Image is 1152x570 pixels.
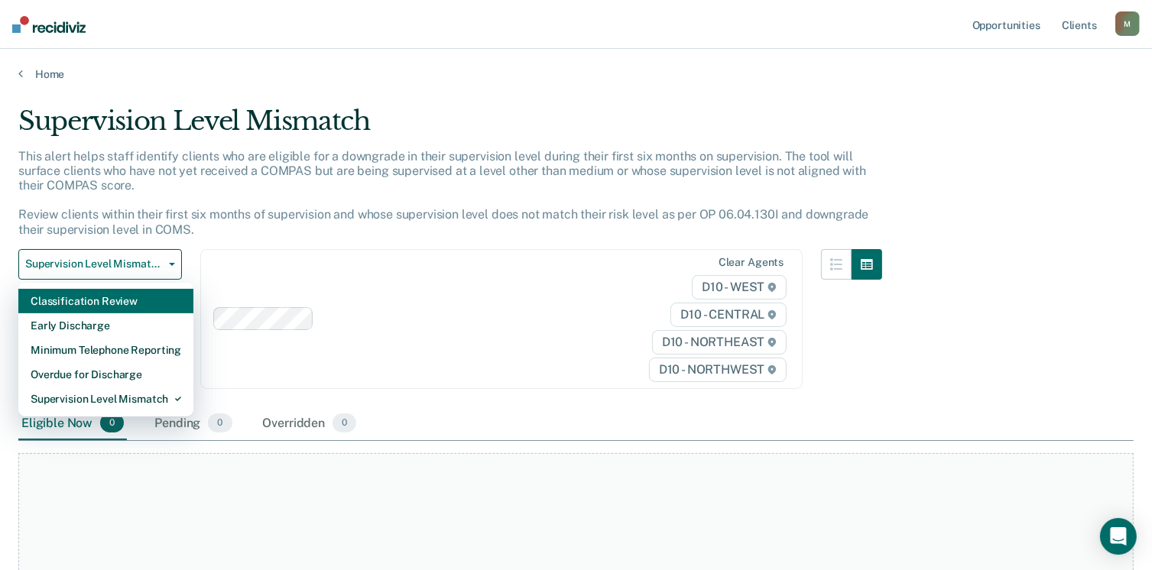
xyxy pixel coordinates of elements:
[18,149,868,237] p: This alert helps staff identify clients who are eligible for a downgrade in their supervision lev...
[18,407,127,441] div: Eligible Now0
[31,338,181,362] div: Minimum Telephone Reporting
[12,16,86,33] img: Recidiviz
[31,362,181,387] div: Overdue for Discharge
[208,413,232,433] span: 0
[719,256,784,269] div: Clear agents
[670,303,787,327] span: D10 - CENTRAL
[692,275,787,300] span: D10 - WEST
[1115,11,1140,36] button: M
[652,330,787,355] span: D10 - NORTHEAST
[25,257,163,270] span: Supervision Level Mismatch
[1100,518,1137,555] div: Open Intercom Messenger
[100,413,124,433] span: 0
[31,289,181,313] div: Classification Review
[31,313,181,338] div: Early Discharge
[31,387,181,411] div: Supervision Level Mismatch
[18,105,882,149] div: Supervision Level Mismatch
[18,67,1134,81] a: Home
[649,358,787,382] span: D10 - NORTHWEST
[151,407,235,441] div: Pending0
[260,407,360,441] div: Overridden0
[18,249,182,280] button: Supervision Level Mismatch
[333,413,356,433] span: 0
